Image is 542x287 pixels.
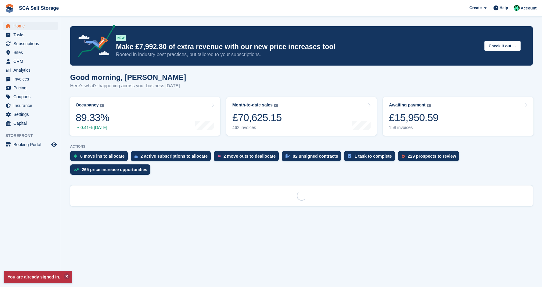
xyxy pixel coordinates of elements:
img: move_ins_to_allocate_icon-fdf77a2bb77ea45bf5b3d319d69a93e2d87916cf1d5bf7949dd705db3b84f3ca.svg [74,154,77,158]
img: icon-info-grey-7440780725fd019a000dd9b08b2336e03edf1995a4989e88bcd33f0948082b44.svg [274,104,278,107]
p: Rooted in industry best practices, but tailored to your subscriptions. [116,51,479,58]
a: 1 task to complete [344,151,398,164]
span: Tasks [13,30,50,39]
a: 229 prospects to review [398,151,462,164]
span: Coupons [13,92,50,101]
a: 265 price increase opportunities [70,164,153,178]
div: 229 prospects to review [408,154,456,159]
a: menu [3,30,58,39]
a: Awaiting payment £15,950.59 158 invoices [383,97,533,136]
img: contract_signature_icon-13c848040528278c33f63329250d36e43548de30e8caae1d1a13099fd9432cc5.svg [285,154,290,158]
a: menu [3,39,58,48]
a: menu [3,119,58,127]
div: 158 invoices [389,125,438,130]
div: 2 move outs to deallocate [224,154,276,159]
button: Check it out → [484,41,521,51]
p: Here's what's happening across your business [DATE] [70,82,186,89]
div: £70,625.15 [232,111,282,124]
img: price_increase_opportunities-93ffe204e8149a01c8c9dc8f82e8f89637d9d84a8eef4429ea346261dce0b2c0.svg [74,168,79,171]
span: Subscriptions [13,39,50,48]
img: stora-icon-8386f47178a22dfd0bd8f6a31ec36ba5ce8667c1dd55bd0f319d3a0aa187defe.svg [5,4,14,13]
a: SCA Self Storage [16,3,61,13]
div: 0.41% [DATE] [76,125,109,130]
img: icon-info-grey-7440780725fd019a000dd9b08b2336e03edf1995a4989e88bcd33f0948082b44.svg [427,104,431,107]
a: 2 move outs to deallocate [214,151,282,164]
div: 1 task to complete [354,154,392,159]
div: Month-to-date sales [232,102,273,108]
a: menu [3,57,58,66]
a: menu [3,84,58,92]
div: 265 price increase opportunities [82,167,147,172]
div: Awaiting payment [389,102,425,108]
a: 8 move ins to allocate [70,151,131,164]
a: menu [3,22,58,30]
span: Analytics [13,66,50,74]
a: menu [3,48,58,57]
p: You are already signed in. [4,271,72,283]
span: Booking Portal [13,140,50,149]
a: menu [3,140,58,149]
span: Pricing [13,84,50,92]
span: Capital [13,119,50,127]
img: move_outs_to_deallocate_icon-f764333ba52eb49d3ac5e1228854f67142a1ed5810a6f6cc68b1a99e826820c5.svg [217,154,221,158]
div: 82 unsigned contracts [293,154,338,159]
h1: Good morning, [PERSON_NAME] [70,73,186,81]
div: 2 active subscriptions to allocate [141,154,208,159]
a: 2 active subscriptions to allocate [131,151,214,164]
span: CRM [13,57,50,66]
div: NEW [116,35,126,41]
div: 89.33% [76,111,109,124]
a: menu [3,75,58,83]
a: 82 unsigned contracts [282,151,344,164]
p: Make £7,992.80 of extra revenue with our new price increases tool [116,42,479,51]
a: menu [3,92,58,101]
span: Help [500,5,508,11]
span: Storefront [5,133,61,139]
div: 8 move ins to allocate [80,154,125,159]
p: ACTIONS [70,145,533,149]
span: Sites [13,48,50,57]
a: Preview store [50,141,58,148]
img: prospect-51fa495bee0391a8d652442698ab0144808aea92771e9ea1ae160a38d050c398.svg [402,154,405,158]
a: menu [3,66,58,74]
img: price-adjustments-announcement-icon-8257ccfd72463d97f412b2fc003d46551f7dbcb40ab6d574587a9cd5c0d94... [73,25,116,59]
div: 462 invoices [232,125,282,130]
img: icon-info-grey-7440780725fd019a000dd9b08b2336e03edf1995a4989e88bcd33f0948082b44.svg [100,104,104,107]
span: Create [469,5,482,11]
span: Settings [13,110,50,119]
div: Occupancy [76,102,99,108]
span: Account [521,5,537,11]
a: menu [3,110,58,119]
img: Ross Chapman [514,5,520,11]
img: task-75834270c22a3079a89374b754ae025e5fb1db73e45f91037f5363f120a921f8.svg [348,154,351,158]
span: Home [13,22,50,30]
span: Insurance [13,101,50,110]
span: Invoices [13,75,50,83]
a: Month-to-date sales £70,625.15 462 invoices [226,97,377,136]
a: menu [3,101,58,110]
div: £15,950.59 [389,111,438,124]
img: active_subscription_to_allocate_icon-d502201f5373d7db506a760aba3b589e785aa758c864c3986d89f69b8ff3... [135,154,138,158]
a: Occupancy 89.33% 0.41% [DATE] [70,97,220,136]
